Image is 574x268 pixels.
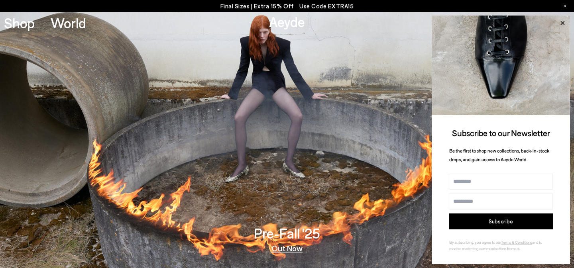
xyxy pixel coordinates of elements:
[254,226,320,240] h3: Pre-Fall '25
[51,16,86,30] a: World
[449,240,501,245] span: By subscribing, you agree to our
[299,2,354,10] span: Navigate to /collections/ss25-final-sizes
[449,148,549,162] span: Be the first to shop new collections, back-in-stock drops, and gain access to Aeyde World.
[432,16,570,115] img: ca3f721fb6ff708a270709c41d776025.jpg
[4,16,35,30] a: Shop
[501,240,532,245] a: Terms & Conditions
[220,1,354,11] p: Final Sizes | Extra 15% Off
[269,13,305,30] a: Aeyde
[452,128,550,138] span: Subscribe to our Newsletter
[449,213,553,229] button: Subscribe
[271,244,303,252] a: Out Now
